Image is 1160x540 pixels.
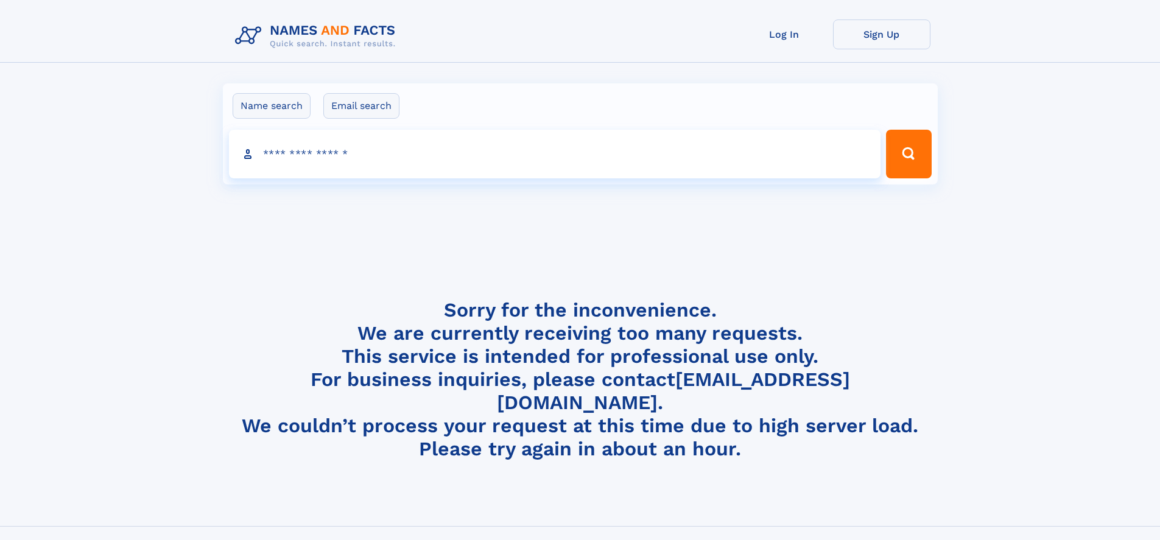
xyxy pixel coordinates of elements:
[323,93,399,119] label: Email search
[230,298,930,461] h4: Sorry for the inconvenience. We are currently receiving too many requests. This service is intend...
[886,130,931,178] button: Search Button
[497,368,850,414] a: [EMAIL_ADDRESS][DOMAIN_NAME]
[233,93,311,119] label: Name search
[736,19,833,49] a: Log In
[230,19,406,52] img: Logo Names and Facts
[833,19,930,49] a: Sign Up
[229,130,881,178] input: search input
